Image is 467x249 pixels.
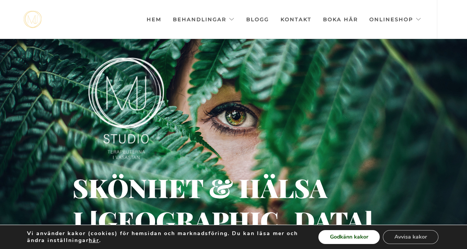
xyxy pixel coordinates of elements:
p: Vi använder kakor (cookies) för hemsidan och marknadsföring. Du kan läsa mer och ändra inställnin... [27,230,303,244]
div: i [GEOGRAPHIC_DATA] [73,217,168,225]
button: här [89,237,99,244]
a: mjstudio mjstudio mjstudio [24,11,42,28]
button: Godkänn kakor [318,230,380,244]
button: Avvisa kakor [383,230,438,244]
div: Skönhet & hälsa [73,185,278,191]
img: mjstudio [24,11,42,28]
